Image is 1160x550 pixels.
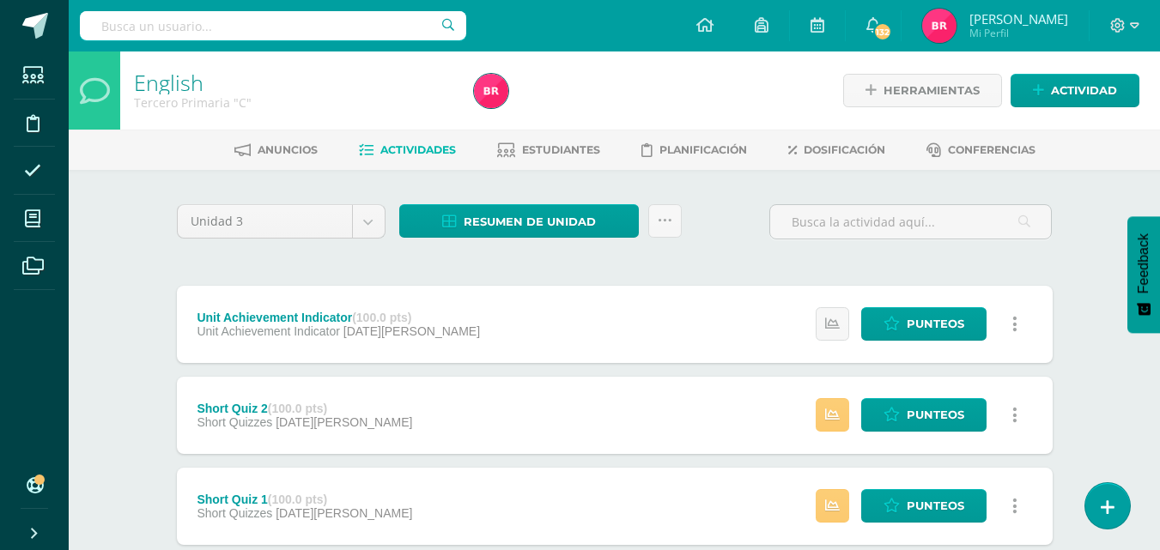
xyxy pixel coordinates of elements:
a: Actividad [1011,74,1139,107]
span: Estudiantes [522,143,600,156]
strong: (100.0 pts) [268,493,327,506]
input: Busca la actividad aquí... [770,205,1051,239]
a: Punteos [861,398,987,432]
span: [DATE][PERSON_NAME] [343,324,480,338]
a: Anuncios [234,136,318,164]
a: Punteos [861,489,987,523]
a: Conferencias [926,136,1035,164]
span: Unit Achievement Indicator [197,324,340,338]
span: Anuncios [258,143,318,156]
a: Punteos [861,307,987,341]
span: Planificación [659,143,747,156]
a: Dosificación [788,136,885,164]
span: Resumen de unidad [464,206,596,238]
img: 51cea5ed444689b455a385f1e409b918.png [474,74,508,108]
span: [DATE][PERSON_NAME] [276,415,412,429]
a: Unidad 3 [178,205,385,238]
span: Punteos [907,490,964,522]
img: 51cea5ed444689b455a385f1e409b918.png [922,9,957,43]
input: Busca un usuario... [80,11,466,40]
span: [DATE][PERSON_NAME] [276,506,412,520]
span: Actividad [1051,75,1117,106]
a: English [134,68,203,97]
div: Short Quiz 2 [197,402,412,415]
div: Tercero Primaria 'C' [134,94,453,111]
span: Mi Perfil [969,26,1068,40]
div: Unit Achievement Indicator [197,311,480,324]
span: 132 [873,22,892,41]
span: Actividades [380,143,456,156]
strong: (100.0 pts) [352,311,411,324]
span: Short Quizzes [197,415,272,429]
span: Punteos [907,308,964,340]
a: Planificación [641,136,747,164]
a: Resumen de unidad [399,204,639,238]
span: Punteos [907,399,964,431]
span: Feedback [1136,233,1151,293]
span: Dosificación [804,143,885,156]
span: Conferencias [948,143,1035,156]
a: Herramientas [843,74,1002,107]
a: Actividades [359,136,456,164]
span: Short Quizzes [197,506,272,520]
button: Feedback - Mostrar encuesta [1127,216,1160,333]
h1: English [134,70,453,94]
strong: (100.0 pts) [268,402,327,415]
div: Short Quiz 1 [197,493,412,506]
a: Estudiantes [497,136,600,164]
span: Herramientas [884,75,980,106]
span: [PERSON_NAME] [969,10,1068,27]
span: Unidad 3 [191,205,339,238]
